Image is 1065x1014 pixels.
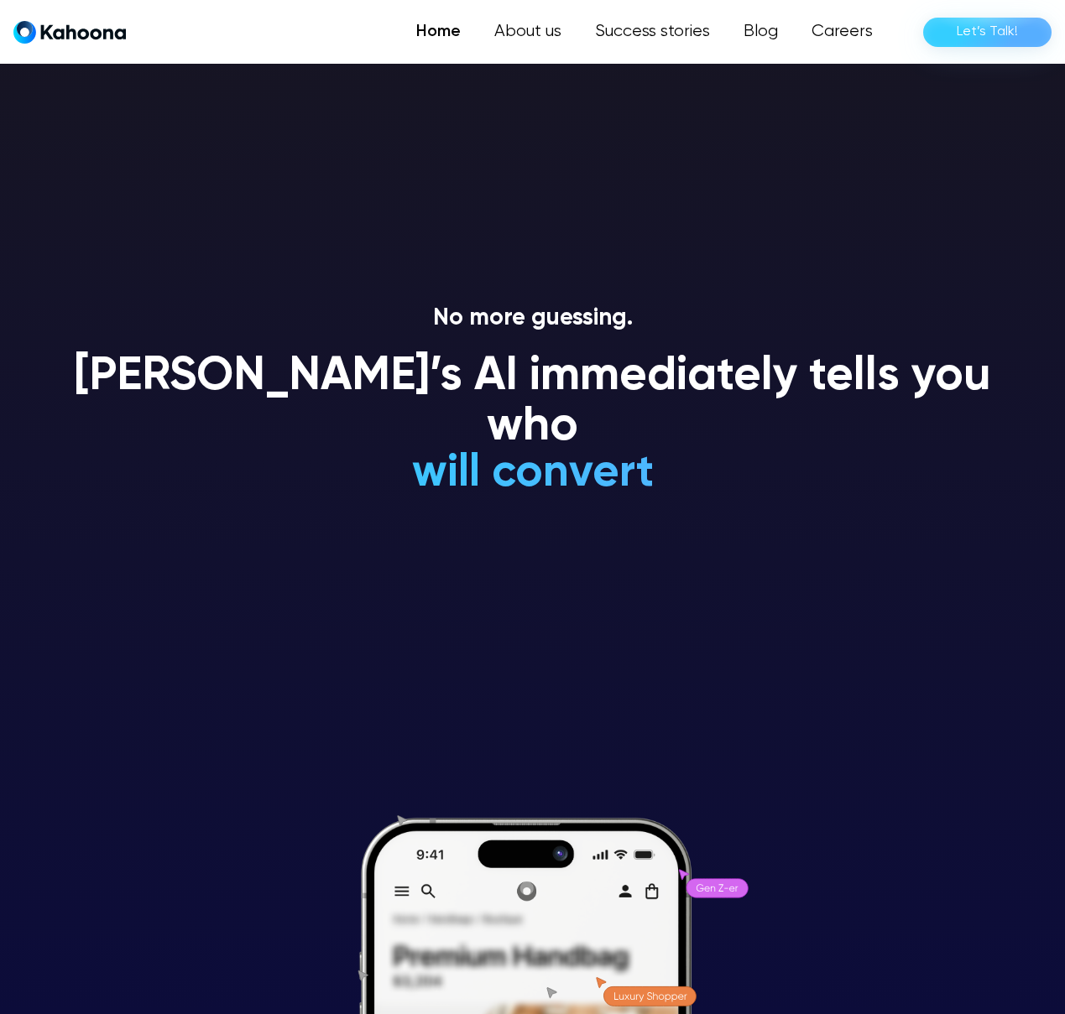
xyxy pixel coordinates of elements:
a: Let’s Talk! [923,18,1052,47]
p: No more guessing. [55,304,1011,333]
a: Home [399,15,478,49]
h1: will convert [285,449,780,498]
g: Gen Z-er [697,884,739,892]
a: home [13,20,126,44]
a: Careers [795,15,890,49]
h1: [PERSON_NAME]’s AI immediately tells you who [55,352,1011,452]
a: Success stories [578,15,727,49]
a: Blog [727,15,795,49]
div: Let’s Talk! [957,18,1018,45]
a: About us [478,15,578,49]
